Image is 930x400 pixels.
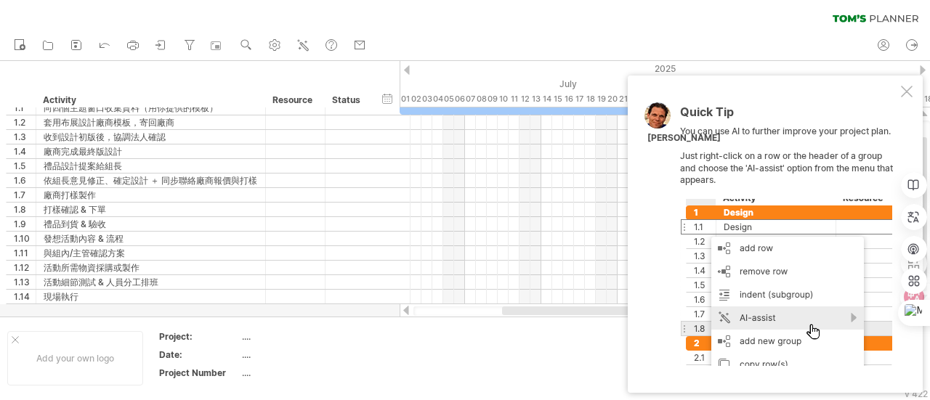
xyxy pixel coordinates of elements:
[574,91,585,107] div: Thursday, 17 July 2025
[44,144,258,158] div: 廠商完成最終版設計
[563,91,574,107] div: Wednesday, 16 July 2025
[585,91,596,107] div: Friday, 18 July 2025
[14,203,36,216] div: 1.8
[44,174,258,187] div: 依組長意見修正、確定設計 ＋ 同步聯絡廠商報價與打樣
[454,91,465,107] div: Sunday, 6 July 2025
[680,106,898,126] div: Quick Tip
[680,106,898,366] div: You can use AI to further improve your project plan. Just right-click on a row or the header of a...
[432,91,443,107] div: Friday, 4 July 2025
[14,115,36,129] div: 1.2
[400,76,737,91] div: July 2025
[44,203,258,216] div: 打樣確認 & 下單
[159,348,239,361] div: Date:
[44,130,258,144] div: 收到設計初版後，協調法人確認
[421,91,432,107] div: Thursday, 3 July 2025
[14,144,36,158] div: 1.4
[272,93,317,107] div: Resource
[14,188,36,202] div: 1.7
[44,290,258,303] div: 現場執行
[14,130,36,144] div: 1.3
[498,91,509,107] div: Thursday, 10 July 2025
[14,174,36,187] div: 1.6
[596,91,607,107] div: Saturday, 19 July 2025
[332,93,364,107] div: Status
[519,91,530,107] div: Saturday, 12 July 2025
[44,115,258,129] div: 套用布展設計廠商模板，寄回廠商
[905,388,928,399] div: v 422
[552,91,563,107] div: Tuesday, 15 July 2025
[159,367,239,379] div: Project Number
[476,91,487,107] div: Tuesday, 8 July 2025
[411,91,421,107] div: Wednesday, 2 July 2025
[242,330,364,343] div: ....
[607,91,618,107] div: Sunday, 20 July 2025
[242,367,364,379] div: ....
[44,217,258,231] div: 禮品到貨 & 驗收
[487,91,498,107] div: Wednesday, 9 July 2025
[14,232,36,245] div: 1.10
[647,132,721,144] div: [PERSON_NAME]
[509,91,519,107] div: Friday, 11 July 2025
[14,246,36,260] div: 1.11
[44,275,258,289] div: 活動細節測試 & 人員分工排班
[159,330,239,343] div: Project:
[242,348,364,361] div: ....
[44,159,258,173] div: 禮品設計提案給組長
[43,93,257,107] div: Activity
[443,91,454,107] div: Saturday, 5 July 2025
[14,261,36,274] div: 1.12
[44,246,258,260] div: 與組內/主管確認方案
[14,290,36,303] div: 1.14
[14,101,36,115] div: 1.1
[541,91,552,107] div: Monday, 14 July 2025
[14,217,36,231] div: 1.9
[44,261,258,274] div: 活動所需物資採購或製作
[618,91,628,107] div: Monday, 21 July 2025
[44,101,258,115] div: 向四個主題窗口收集資料（用你提供的模板）
[14,159,36,173] div: 1.5
[14,275,36,289] div: 1.13
[7,331,143,385] div: Add your own logo
[400,91,411,107] div: Tuesday, 1 July 2025
[530,91,541,107] div: Sunday, 13 July 2025
[465,91,476,107] div: Monday, 7 July 2025
[44,232,258,245] div: 發想活動內容 & 流程
[44,188,258,202] div: 廠商打樣製作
